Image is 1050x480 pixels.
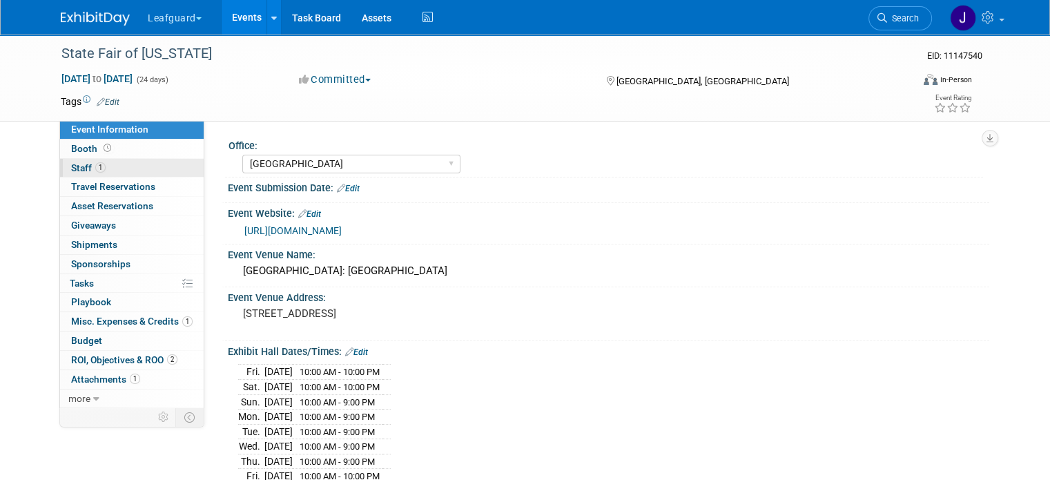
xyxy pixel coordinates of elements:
[71,124,148,135] span: Event Information
[345,347,368,357] a: Edit
[934,95,971,102] div: Event Rating
[228,203,989,221] div: Event Website:
[238,439,264,454] td: Wed.
[71,239,117,250] span: Shipments
[61,73,133,85] span: [DATE] [DATE]
[264,424,293,439] td: [DATE]
[71,335,102,346] span: Budget
[101,143,114,153] span: Booth not reserved yet
[264,454,293,469] td: [DATE]
[229,135,983,153] div: Office:
[228,287,989,305] div: Event Venue Address:
[238,454,264,469] td: Thu.
[238,365,264,380] td: Fri.
[300,397,375,407] span: 10:00 AM - 9:00 PM
[60,332,204,350] a: Budget
[298,209,321,219] a: Edit
[61,95,119,108] td: Tags
[60,312,204,331] a: Misc. Expenses & Credits1
[71,181,155,192] span: Travel Reservations
[244,225,342,236] a: [URL][DOMAIN_NAME]
[616,76,789,86] span: [GEOGRAPHIC_DATA], [GEOGRAPHIC_DATA]
[264,380,293,395] td: [DATE]
[300,367,380,377] span: 10:00 AM - 10:00 PM
[60,255,204,273] a: Sponsorships
[927,50,982,61] span: Event ID: 11147540
[167,354,177,365] span: 2
[61,12,130,26] img: ExhibitDay
[837,72,972,93] div: Event Format
[868,6,932,30] a: Search
[924,74,937,85] img: Format-Inperson.png
[60,390,204,408] a: more
[294,73,376,87] button: Committed
[887,13,919,23] span: Search
[71,316,193,327] span: Misc. Expenses & Credits
[940,75,972,85] div: In-Person
[228,177,989,195] div: Event Submission Date:
[950,5,976,31] img: Jonathan Zargo
[182,316,193,327] span: 1
[57,41,895,66] div: State Fair of [US_STATE]
[135,75,168,84] span: (24 days)
[238,410,264,425] td: Mon.
[60,177,204,196] a: Travel Reservations
[300,382,380,392] span: 10:00 AM - 10:00 PM
[60,120,204,139] a: Event Information
[264,365,293,380] td: [DATE]
[71,162,106,173] span: Staff
[264,439,293,454] td: [DATE]
[71,143,114,154] span: Booth
[71,374,140,385] span: Attachments
[238,380,264,395] td: Sat.
[228,341,989,359] div: Exhibit Hall Dates/Times:
[60,274,204,293] a: Tasks
[60,197,204,215] a: Asset Reservations
[60,236,204,254] a: Shipments
[60,140,204,158] a: Booth
[243,307,530,320] pre: [STREET_ADDRESS]
[152,408,176,426] td: Personalize Event Tab Strip
[238,394,264,410] td: Sun.
[71,200,153,211] span: Asset Reservations
[238,424,264,439] td: Tue.
[264,394,293,410] td: [DATE]
[300,441,375,452] span: 10:00 AM - 9:00 PM
[337,184,360,193] a: Edit
[71,220,116,231] span: Giveaways
[68,393,90,404] span: more
[60,216,204,235] a: Giveaways
[97,97,119,107] a: Edit
[300,457,375,467] span: 10:00 AM - 9:00 PM
[60,293,204,311] a: Playbook
[228,244,989,262] div: Event Venue Name:
[95,162,106,173] span: 1
[71,296,111,307] span: Playbook
[130,374,140,384] span: 1
[238,260,979,282] div: [GEOGRAPHIC_DATA]: [GEOGRAPHIC_DATA]
[71,258,130,269] span: Sponsorships
[90,73,104,84] span: to
[60,351,204,369] a: ROI, Objectives & ROO2
[300,412,375,422] span: 10:00 AM - 9:00 PM
[71,354,177,365] span: ROI, Objectives & ROO
[60,159,204,177] a: Staff1
[176,408,204,426] td: Toggle Event Tabs
[264,410,293,425] td: [DATE]
[300,427,375,437] span: 10:00 AM - 9:00 PM
[60,370,204,389] a: Attachments1
[70,278,94,289] span: Tasks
